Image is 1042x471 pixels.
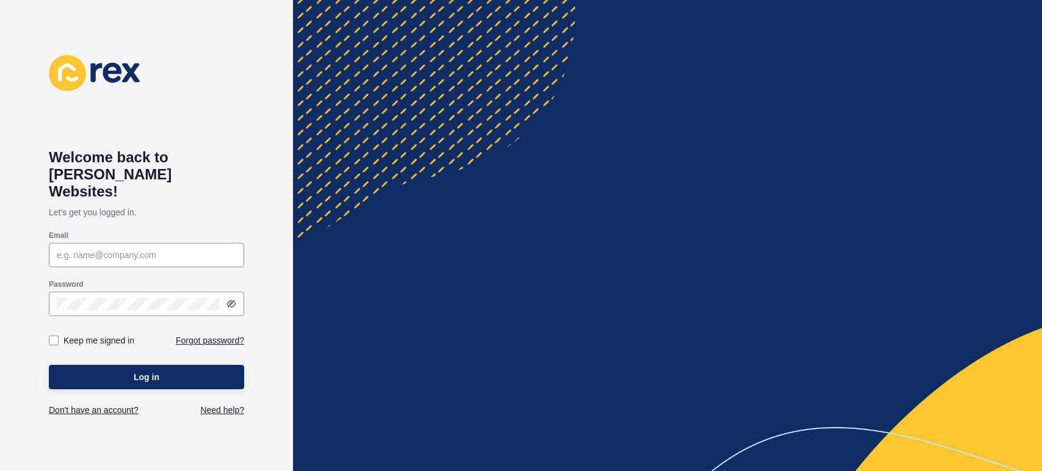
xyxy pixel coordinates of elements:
[57,249,236,261] input: e.g. name@company.com
[49,404,139,416] a: Don't have an account?
[63,334,134,347] label: Keep me signed in
[49,365,244,389] button: Log in
[49,200,244,225] p: Let's get you logged in.
[49,231,68,240] label: Email
[134,371,159,383] span: Log in
[49,149,244,200] h1: Welcome back to [PERSON_NAME] Websites!
[176,334,244,347] a: Forgot password?
[49,279,84,289] label: Password
[200,404,244,416] a: Need help?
